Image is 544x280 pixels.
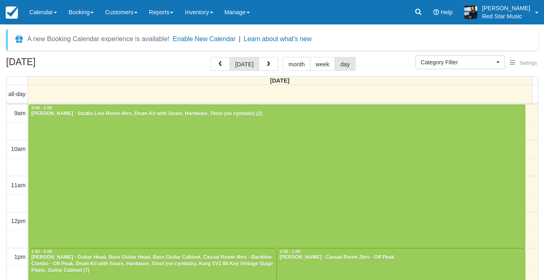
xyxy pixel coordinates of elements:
[9,91,26,97] span: all-day
[6,7,18,19] img: checkfront-main-nav-mini-logo.png
[280,249,300,254] span: 1:00 - 3:00
[14,110,26,116] span: 9am
[505,57,542,69] button: Settings
[239,35,240,42] span: |
[482,4,530,12] p: [PERSON_NAME]
[482,12,530,20] p: Red Star Music
[14,254,26,260] span: 1pm
[11,218,26,224] span: 12pm
[421,58,494,66] span: Category Filter
[415,55,505,69] button: Category Filter
[31,106,52,110] span: 9:00 - 1:00
[433,9,439,15] i: Help
[270,77,290,84] span: [DATE]
[31,111,523,117] div: [PERSON_NAME] - Studio Live Room 4hrs, Drum Kit with Snare, Hardware, Stool (no cymbals) (2)
[279,254,522,261] div: [PERSON_NAME] - Casual Room 2hrs - Off Peak
[31,254,274,274] div: [PERSON_NAME] - Guitar Head, Bass Guitar Head, Bass Guitar Cabinet, Casual Room 4hrs - Backline C...
[520,60,537,66] span: Settings
[464,6,477,19] img: A1
[31,249,52,254] span: 1:00 - 5:00
[441,9,453,15] span: Help
[11,146,26,152] span: 10am
[229,57,259,71] button: [DATE]
[334,57,355,71] button: day
[6,57,109,72] h2: [DATE]
[28,105,525,248] a: 9:00 - 1:00[PERSON_NAME] - Studio Live Room 4hrs, Drum Kit with Snare, Hardware, Stool (no cymbal...
[244,35,312,42] a: Learn about what's new
[11,182,26,188] span: 11am
[283,57,310,71] button: month
[27,34,170,44] div: A new Booking Calendar experience is available!
[310,57,335,71] button: week
[173,35,236,43] button: Enable New Calendar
